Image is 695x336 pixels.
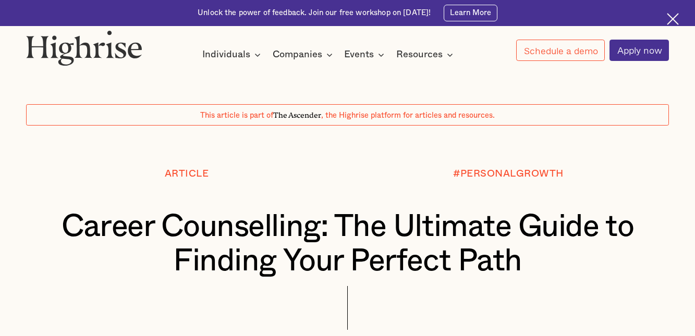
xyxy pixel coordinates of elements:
[200,111,273,119] span: This article is part of
[516,40,605,61] a: Schedule a demo
[444,5,497,21] a: Learn More
[273,48,322,61] div: Companies
[202,48,264,61] div: Individuals
[453,169,564,180] div: #PERSONALGROWTH
[321,111,495,119] span: , the Highrise platform for articles and resources.
[273,109,321,118] span: The Ascender
[667,13,679,25] img: Cross icon
[202,48,250,61] div: Individuals
[53,210,642,278] h1: Career Counselling: The Ultimate Guide to Finding Your Perfect Path
[396,48,456,61] div: Resources
[344,48,374,61] div: Events
[609,40,669,61] a: Apply now
[344,48,387,61] div: Events
[165,169,209,180] div: Article
[198,8,431,18] div: Unlock the power of feedback. Join our free workshop on [DATE]!
[396,48,443,61] div: Resources
[273,48,336,61] div: Companies
[26,30,142,65] img: Highrise logo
